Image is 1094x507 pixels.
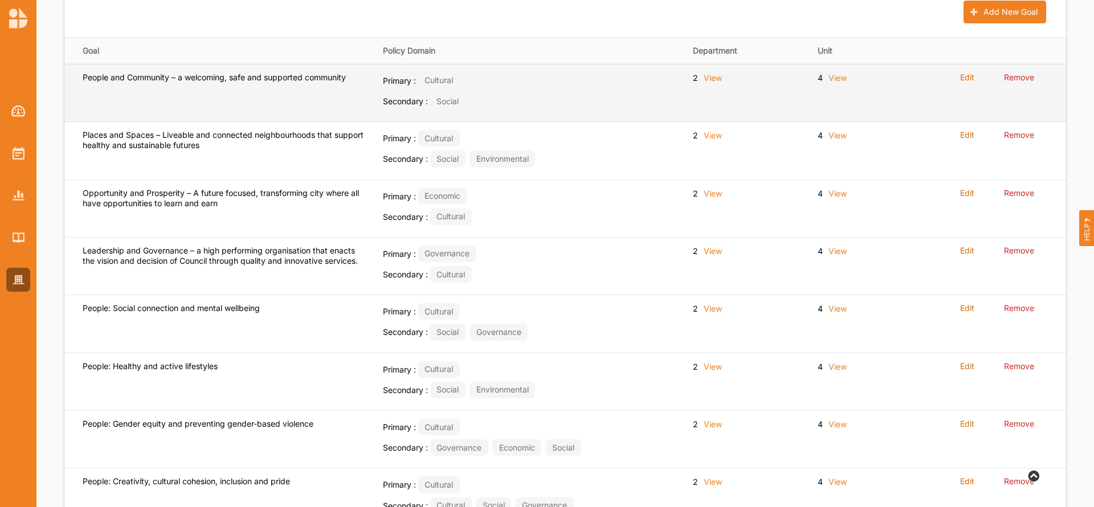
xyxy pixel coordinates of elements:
[418,188,467,205] div: Economic
[383,75,416,85] span: Primary :
[828,303,847,314] label: View
[383,269,428,279] span: Secondary :
[383,211,428,221] span: Secondary :
[704,303,722,314] label: View
[960,72,974,83] label: Edit
[383,133,416,143] span: Primary :
[430,266,472,283] div: Cultural
[964,1,1046,23] button: Add New Goal
[418,246,476,262] div: Governance
[545,439,581,456] div: Social
[83,46,367,56] div: Goal
[960,130,974,140] label: Edit
[828,361,847,373] label: View
[693,189,698,199] label: 2
[693,419,698,430] label: 2
[818,46,926,56] div: Unit
[418,303,460,320] div: Cultural
[83,72,346,83] label: People and Community – a welcoming, safe and supported community
[6,141,30,165] a: Activities
[818,189,823,199] label: 4
[960,419,974,429] label: Edit
[693,304,698,314] label: 2
[430,93,466,109] div: Social
[13,147,25,160] img: Activities
[11,105,26,117] img: Dashboard
[470,382,535,398] div: Environmental
[383,385,428,394] span: Secondary :
[1004,246,1034,256] label: Remove
[430,208,472,225] div: Cultural
[83,303,260,313] label: People: Social connection and mental wellbeing
[1004,419,1034,429] label: Remove
[383,480,416,489] span: Primary :
[430,439,488,456] div: Governance
[1004,72,1034,83] label: Remove
[418,419,460,435] div: Cultural
[430,324,466,340] div: Social
[383,191,416,201] span: Primary :
[6,268,30,292] a: Organisation
[828,130,847,141] label: View
[83,476,290,486] label: People: Creativity, cultural cohesion, inclusion and pride
[704,476,722,488] label: View
[83,188,367,208] label: Opportunity and Prosperity – A future focused, transforming city where all have opportunities to ...
[704,246,722,257] label: View
[6,183,30,207] a: Reports
[693,73,698,83] label: 2
[818,246,823,256] label: 4
[704,130,722,141] label: View
[418,72,460,89] div: Cultural
[383,327,428,337] span: Secondary :
[383,364,416,374] span: Primary :
[704,361,722,373] label: View
[960,188,974,198] label: Edit
[693,362,698,372] label: 2
[418,130,460,146] div: Cultural
[818,304,823,314] label: 4
[828,246,847,257] label: View
[828,419,847,430] label: View
[470,150,535,167] div: Environmental
[818,73,823,83] label: 4
[960,361,974,371] label: Edit
[960,476,974,486] label: Edit
[418,361,460,378] div: Cultural
[693,477,698,487] label: 2
[13,190,25,200] img: Reports
[470,324,528,340] div: Governance
[1004,130,1034,140] label: Remove
[418,476,460,493] div: Cultural
[383,154,428,163] span: Secondary :
[383,46,677,56] div: Policy Domain
[1004,361,1034,371] label: Remove
[828,188,847,199] label: View
[383,248,416,258] span: Primary :
[83,130,367,150] label: Places and Spaces – Liveable and connected neighbourhoods that support healthy and sustainable fu...
[1004,476,1034,486] label: Remove
[6,226,30,250] a: Library
[704,419,722,430] label: View
[1004,188,1034,198] label: Remove
[1004,303,1034,313] label: Remove
[693,46,801,56] div: Department
[828,476,847,488] label: View
[693,130,698,141] label: 2
[818,130,823,141] label: 4
[383,422,416,432] span: Primary :
[13,275,25,285] img: Organisation
[383,96,428,106] span: Secondary :
[83,361,218,371] label: People: Healthy and active lifestyles
[704,72,722,84] label: View
[693,246,698,256] label: 2
[960,246,974,256] label: Edit
[430,382,466,398] div: Social
[818,362,823,372] label: 4
[818,477,823,487] label: 4
[6,99,30,123] a: Dashboard
[9,8,27,28] img: logo
[383,443,428,452] span: Secondary :
[828,72,847,84] label: View
[83,419,313,429] label: People: Gender equity and preventing gender-based violence
[818,419,823,430] label: 4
